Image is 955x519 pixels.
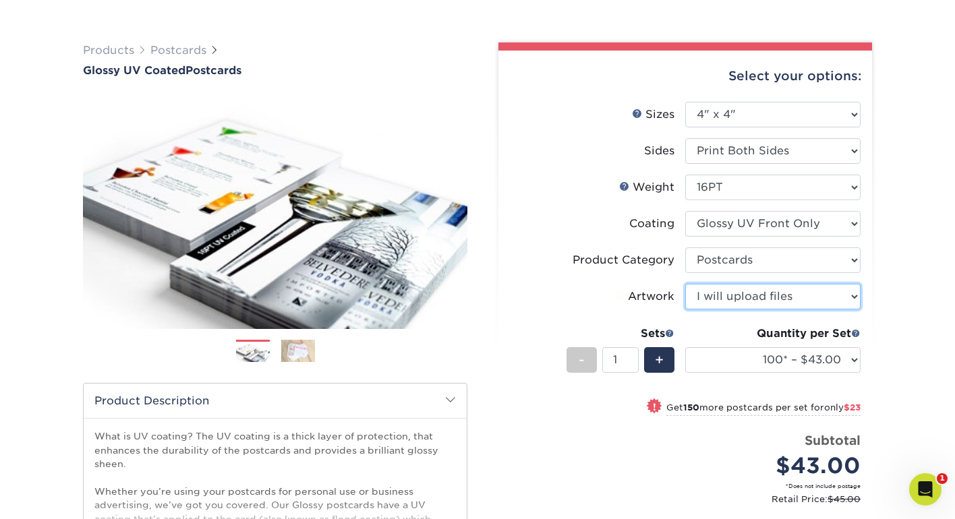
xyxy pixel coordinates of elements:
span: Glossy UV Coated [83,64,185,77]
div: Sets [567,326,674,342]
h2: Product Description [84,384,467,418]
a: Products [83,44,134,57]
small: *Does not include postage [520,482,861,490]
span: ! [653,400,656,414]
div: Select your options: [509,51,861,102]
a: Glossy UV CoatedPostcards [83,64,467,77]
span: + [655,350,664,370]
span: $23 [844,402,861,413]
small: Retail Price: [520,493,861,506]
small: Get more postcards per set for [666,402,861,416]
div: Sizes [632,106,674,123]
iframe: Intercom live chat [909,473,942,506]
img: Glossy UV Coated 01 [83,78,467,344]
span: $45.00 [828,494,861,504]
div: Quantity per Set [685,326,861,342]
a: Postcards [150,44,206,57]
div: Artwork [612,288,674,305]
span: 1 [937,473,948,484]
strong: Subtotal [805,433,861,448]
div: Sides [644,143,674,159]
div: $43.00 [695,450,861,482]
strong: 150 [683,402,699,413]
span: - [579,350,585,370]
div: Weight [619,179,674,195]
div: Coating [629,216,674,232]
span: only [824,402,861,413]
img: Postcards 02 [281,339,315,363]
img: Postcards 01 [236,340,270,364]
h1: Postcards [83,64,467,77]
div: Product Category [573,252,674,268]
